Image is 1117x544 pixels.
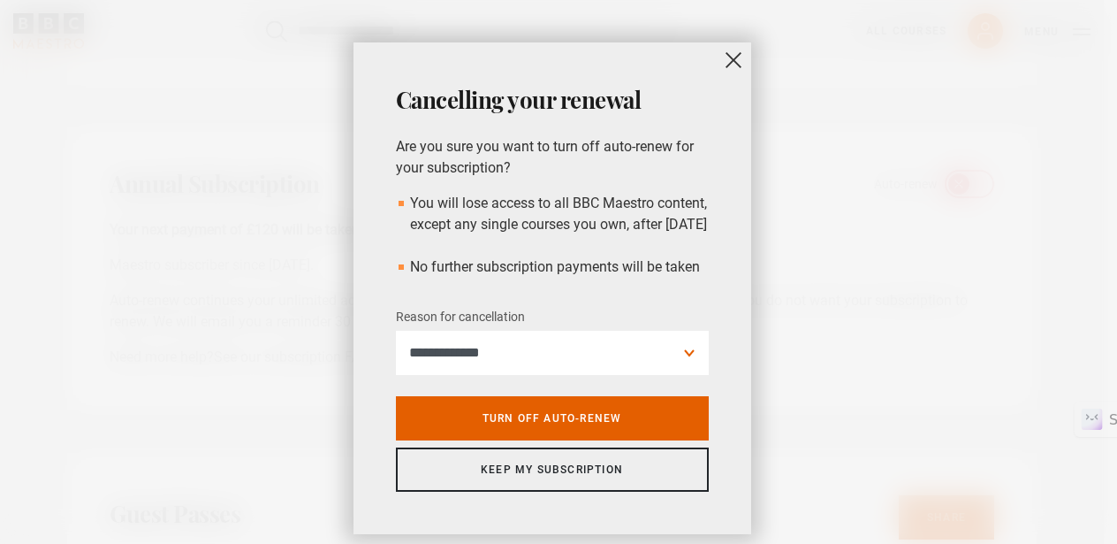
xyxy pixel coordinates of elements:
li: No further subscription payments will be taken [396,257,709,278]
p: Are you sure you want to turn off auto-renew for your subscription? [396,136,709,179]
label: Reason for cancellation [396,307,525,328]
a: Turn off auto-renew [396,396,709,441]
li: You will lose access to all BBC Maestro content, except any single courses you own, after [DATE] [396,193,709,235]
h2: Cancelling your renewal [396,85,709,115]
a: Keep my subscription [396,448,709,492]
button: close [716,42,751,78]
